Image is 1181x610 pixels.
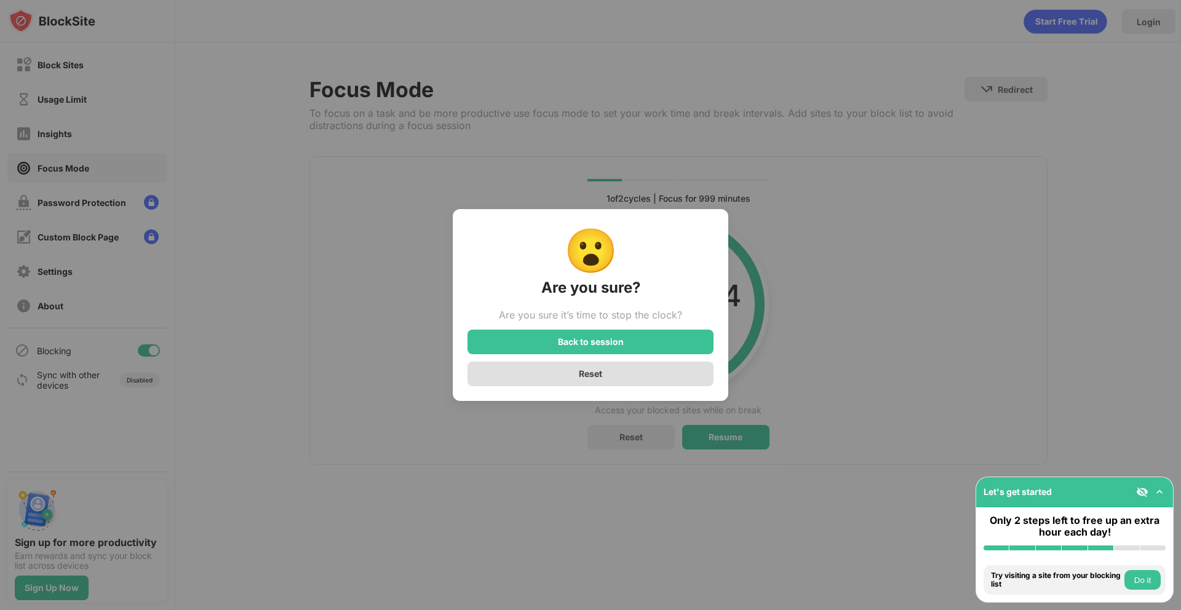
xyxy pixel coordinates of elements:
[1153,486,1166,498] img: omni-setup-toggle.svg
[541,278,640,298] div: Are you sure?
[984,515,1166,538] div: Only 2 steps left to free up an extra hour each day!
[558,337,624,347] div: Back to session
[564,224,618,276] div: 😮
[991,571,1121,589] div: Try visiting a site from your blocking list
[579,368,602,379] div: Reset
[1124,570,1161,590] button: Do it
[984,486,1052,497] div: Let's get started
[499,307,682,322] div: Are you sure it’s time to stop the clock?
[1136,486,1148,498] img: eye-not-visible.svg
